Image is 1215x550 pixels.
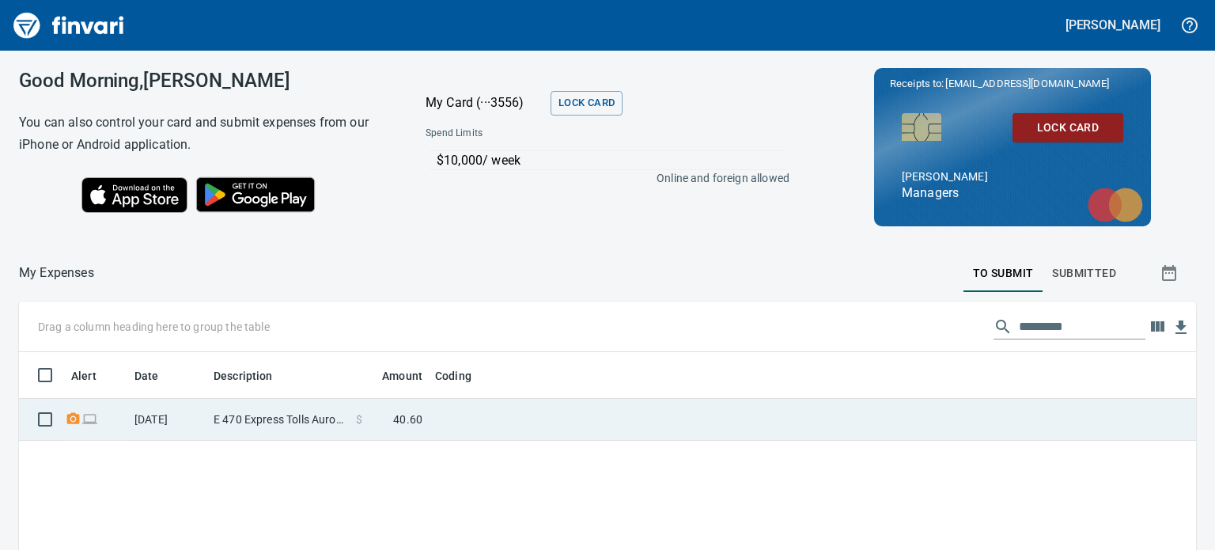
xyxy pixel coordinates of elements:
td: E 470 Express Tolls Aurora CO [207,399,350,441]
span: Online transaction [81,414,98,424]
span: Submitted [1052,264,1116,283]
span: Description [214,366,293,385]
h3: Good Morning , [PERSON_NAME] [19,70,386,92]
p: Managers [902,184,1123,203]
img: Download on the App Store [81,177,187,213]
h5: [PERSON_NAME] [1065,17,1160,33]
p: Receipts to: [890,76,1135,92]
span: Amount [361,366,422,385]
span: Lock Card [1025,118,1111,138]
p: Online and foreign allowed [413,170,789,186]
span: To Submit [973,264,1034,283]
span: Description [214,366,273,385]
p: [PERSON_NAME] [902,170,1052,184]
p: $10,000 / week [437,151,786,170]
nav: breadcrumb [19,264,94,283]
img: Finvari [9,6,128,44]
button: Choose columns to display [1145,315,1169,339]
span: Spend Limits [426,126,634,142]
span: Amount [382,366,422,385]
span: [EMAIL_ADDRESS][DOMAIN_NAME] [944,76,1110,91]
span: Coding [435,366,492,385]
img: Get it on Google Play [187,169,324,221]
span: Date [134,366,159,385]
button: Lock Card [1012,113,1123,142]
p: My Card (···3556) [426,93,544,112]
span: $ [356,412,362,427]
span: Coding [435,366,471,385]
p: Drag a column heading here to group the table [38,319,270,335]
img: mastercard.svg [1080,180,1151,230]
span: Alert [71,366,97,385]
span: Lock Card [558,94,615,112]
h6: You can also control your card and submit expenses from our iPhone or Android application. [19,112,386,156]
span: Date [134,366,180,385]
button: Download table [1169,316,1193,339]
span: 40.60 [393,412,422,427]
span: Alert [71,366,117,385]
button: Lock Card [551,91,623,116]
p: My Expenses [19,264,94,283]
span: Receipt Required [65,414,81,424]
button: Show transactions within a particular date range [1145,254,1196,292]
button: [PERSON_NAME] [1062,13,1164,37]
td: [DATE] [128,399,207,441]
